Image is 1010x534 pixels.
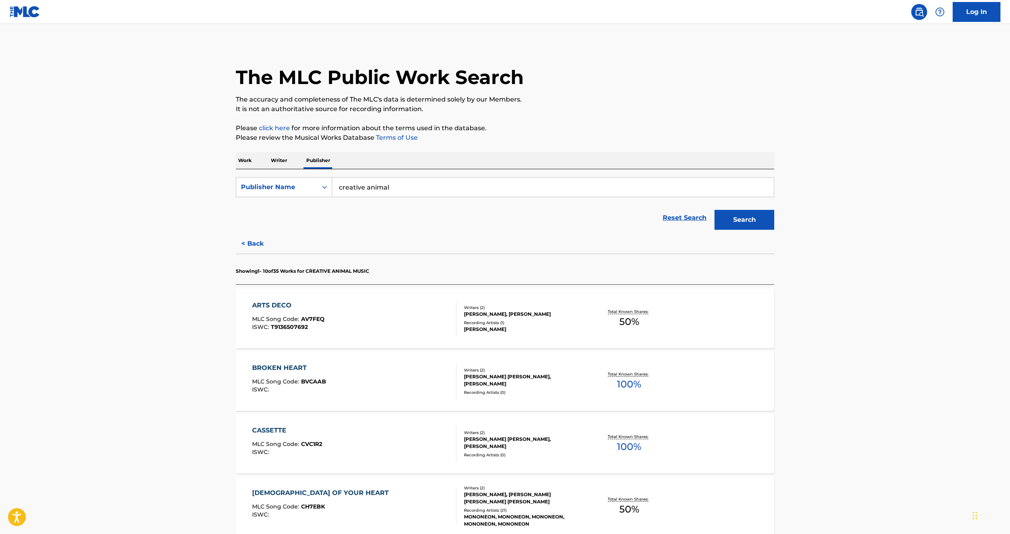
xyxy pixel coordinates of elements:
span: T9136507692 [271,323,308,331]
a: ARTS DECOMLC Song Code:AV7FEQISWC:T9136507692Writers (2)[PERSON_NAME], [PERSON_NAME]Recording Art... [236,289,774,348]
div: Writers ( 2 ) [464,485,584,491]
div: [PERSON_NAME] [PERSON_NAME], [PERSON_NAME] [464,436,584,450]
span: ISWC : [252,511,271,518]
div: Recording Artists ( 21 ) [464,507,584,513]
iframe: Chat Widget [970,496,1010,534]
button: < Back [236,234,284,254]
span: MLC Song Code : [252,440,301,448]
a: Log In [953,2,1000,22]
div: MONONEON, MONONEON, MONONEON, MONONEON, MONONEON [464,513,584,528]
div: Recording Artists ( 0 ) [464,389,584,395]
div: [PERSON_NAME] [464,326,584,333]
span: 50 % [619,315,639,329]
img: help [935,7,945,17]
a: Reset Search [659,209,711,227]
span: 100 % [617,440,641,454]
span: MLC Song Code : [252,378,301,385]
span: BVCAAB [301,378,326,385]
p: Total Known Shares: [608,371,650,377]
span: MLC Song Code : [252,315,301,323]
span: CVC1R2 [301,440,322,448]
p: It is not an authoritative source for recording information. [236,104,774,114]
div: Writers ( 2 ) [464,367,584,373]
div: Help [932,4,948,20]
div: Writers ( 2 ) [464,430,584,436]
p: Publisher [304,152,333,169]
form: Search Form [236,177,774,234]
div: Writers ( 2 ) [464,305,584,311]
p: Please review the Musical Works Database [236,133,774,143]
p: Total Known Shares: [608,309,650,315]
span: MLC Song Code : [252,503,301,510]
div: Recording Artists ( 1 ) [464,320,584,326]
div: [PERSON_NAME], [PERSON_NAME] [464,311,584,318]
p: Total Known Shares: [608,496,650,502]
p: Total Known Shares: [608,434,650,440]
div: [DEMOGRAPHIC_DATA] OF YOUR HEART [252,488,393,498]
p: Writer [268,152,290,169]
span: AV7FEQ [301,315,325,323]
p: Work [236,152,254,169]
div: [PERSON_NAME] [PERSON_NAME], [PERSON_NAME] [464,373,584,387]
p: Showing 1 - 10 of 35 Works for CREATIVE ANIMAL MUSIC [236,268,369,275]
span: ISWC : [252,386,271,393]
a: Public Search [911,4,927,20]
p: Please for more information about the terms used in the database. [236,123,774,133]
img: MLC Logo [10,6,40,18]
p: The accuracy and completeness of The MLC's data is determined solely by our Members. [236,95,774,104]
span: ISWC : [252,323,271,331]
img: search [914,7,924,17]
a: CASSETTEMLC Song Code:CVC1R2ISWC:Writers (2)[PERSON_NAME] [PERSON_NAME], [PERSON_NAME]Recording A... [236,414,774,473]
a: Terms of Use [374,134,418,141]
div: Publisher Name [241,182,313,192]
a: BROKEN HEARTMLC Song Code:BVCAABISWC:Writers (2)[PERSON_NAME] [PERSON_NAME], [PERSON_NAME]Recordi... [236,351,774,411]
div: Drag [973,504,977,528]
a: click here [259,124,290,132]
h1: The MLC Public Work Search [236,65,524,89]
div: CASSETTE [252,426,322,435]
span: 50 % [619,502,639,516]
div: ARTS DECO [252,301,325,310]
button: Search [714,210,774,230]
div: [PERSON_NAME], [PERSON_NAME] [PERSON_NAME] [PERSON_NAME] [464,491,584,505]
div: BROKEN HEART [252,363,326,373]
span: 100 % [617,377,641,391]
span: CH7EBK [301,503,325,510]
div: Recording Artists ( 0 ) [464,452,584,458]
span: ISWC : [252,448,271,456]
